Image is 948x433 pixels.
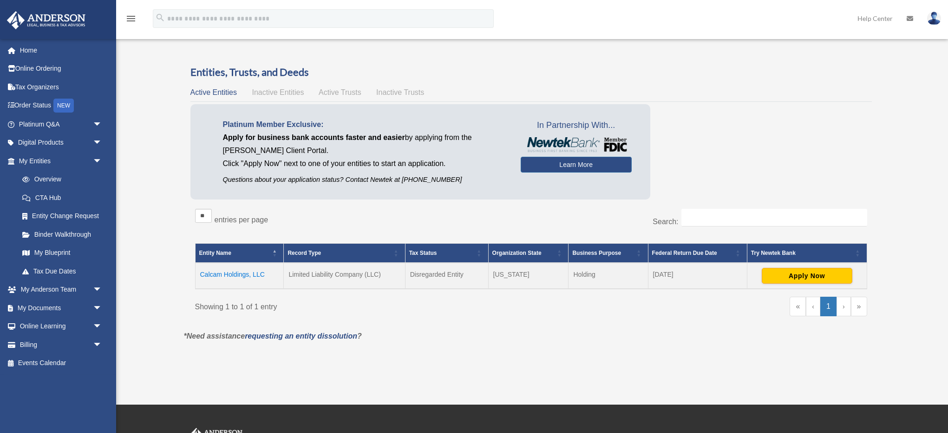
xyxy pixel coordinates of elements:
[405,263,488,289] td: Disregarded Entity
[7,335,116,354] a: Billingarrow_drop_down
[13,188,111,207] a: CTA Hub
[223,174,507,186] p: Questions about your application status? Contact Newtek at [PHONE_NUMBER]
[215,216,268,224] label: entries per page
[7,41,116,60] a: Home
[751,247,853,259] div: Try Newtek Bank
[252,88,304,96] span: Inactive Entities
[7,280,116,299] a: My Anderson Teamarrow_drop_down
[648,263,747,289] td: [DATE]
[4,11,88,29] img: Anderson Advisors Platinum Portal
[7,60,116,78] a: Online Ordering
[525,137,627,152] img: NewtekBankLogoSM.png
[319,88,361,96] span: Active Trusts
[13,225,111,244] a: Binder Walkthrough
[245,332,357,340] a: requesting an entity dissolution
[569,243,648,263] th: Business Purpose: Activate to sort
[93,335,111,354] span: arrow_drop_down
[7,317,116,336] a: Online Learningarrow_drop_down
[653,218,678,226] label: Search:
[7,96,116,115] a: Order StatusNEW
[223,131,507,157] p: by applying from the [PERSON_NAME] Client Portal.
[521,157,632,173] a: Learn More
[195,263,284,289] td: Calcam Holdings, LLC
[851,297,867,316] a: Last
[572,250,621,256] span: Business Purpose
[837,297,851,316] a: Next
[288,250,321,256] span: Record Type
[284,263,405,289] td: Limited Liability Company (LLC)
[93,299,111,318] span: arrow_drop_down
[93,152,111,171] span: arrow_drop_down
[190,65,872,80] h3: Entities, Trusts, and Deeds
[762,268,852,284] button: Apply Now
[125,16,137,24] a: menu
[223,133,405,141] span: Apply for business bank accounts faster and easier
[405,243,488,263] th: Tax Status: Activate to sort
[125,13,137,24] i: menu
[7,115,116,133] a: Platinum Q&Aarrow_drop_down
[927,12,941,25] img: User Pic
[521,118,632,133] span: In Partnership With...
[93,317,111,336] span: arrow_drop_down
[376,88,424,96] span: Inactive Trusts
[648,243,747,263] th: Federal Return Due Date: Activate to sort
[7,78,116,96] a: Tax Organizers
[93,115,111,134] span: arrow_drop_down
[284,243,405,263] th: Record Type: Activate to sort
[184,332,362,340] em: *Need assistance ?
[93,133,111,153] span: arrow_drop_down
[790,297,806,316] a: First
[7,152,111,170] a: My Entitiesarrow_drop_down
[155,13,165,23] i: search
[195,243,284,263] th: Entity Name: Activate to invert sorting
[199,250,231,256] span: Entity Name
[7,354,116,373] a: Events Calendar
[13,244,111,262] a: My Blueprint
[93,280,111,300] span: arrow_drop_down
[13,207,111,226] a: Entity Change Request
[53,99,74,113] div: NEW
[223,157,507,170] p: Click "Apply Now" next to one of your entities to start an application.
[492,250,542,256] span: Organization State
[7,133,116,152] a: Digital Productsarrow_drop_down
[13,262,111,280] a: Tax Due Dates
[409,250,437,256] span: Tax Status
[190,88,237,96] span: Active Entities
[652,250,717,256] span: Federal Return Due Date
[820,297,837,316] a: 1
[569,263,648,289] td: Holding
[488,263,569,289] td: [US_STATE]
[195,297,524,313] div: Showing 1 to 1 of 1 entry
[488,243,569,263] th: Organization State: Activate to sort
[13,170,107,189] a: Overview
[223,118,507,131] p: Platinum Member Exclusive:
[806,297,820,316] a: Previous
[747,243,867,263] th: Try Newtek Bank : Activate to sort
[7,299,116,317] a: My Documentsarrow_drop_down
